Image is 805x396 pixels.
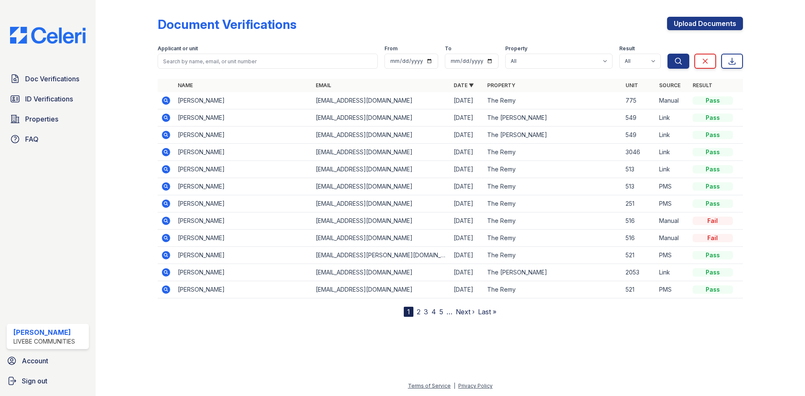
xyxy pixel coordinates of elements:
[13,327,75,337] div: [PERSON_NAME]
[174,178,312,195] td: [PERSON_NAME]
[158,54,378,69] input: Search by name, email, or unit number
[454,383,455,389] div: |
[622,281,656,298] td: 521
[25,94,73,104] span: ID Verifications
[656,127,689,144] td: Link
[478,308,496,316] a: Last »
[174,281,312,298] td: [PERSON_NAME]
[656,92,689,109] td: Manual
[484,247,622,264] td: The Remy
[431,308,436,316] a: 4
[693,251,733,259] div: Pass
[656,161,689,178] td: Link
[693,234,733,242] div: Fail
[484,178,622,195] td: The Remy
[7,70,89,87] a: Doc Verifications
[25,134,39,144] span: FAQ
[312,281,450,298] td: [EMAIL_ADDRESS][DOMAIN_NAME]
[656,195,689,212] td: PMS
[445,45,452,52] label: To
[312,212,450,230] td: [EMAIL_ADDRESS][DOMAIN_NAME]
[174,109,312,127] td: [PERSON_NAME]
[450,109,484,127] td: [DATE]
[622,109,656,127] td: 549
[22,376,47,386] span: Sign out
[178,82,193,88] a: Name
[174,212,312,230] td: [PERSON_NAME]
[312,144,450,161] td: [EMAIL_ADDRESS][DOMAIN_NAME]
[693,114,733,122] div: Pass
[450,161,484,178] td: [DATE]
[656,178,689,195] td: PMS
[622,195,656,212] td: 251
[667,17,743,30] a: Upload Documents
[450,247,484,264] td: [DATE]
[505,45,527,52] label: Property
[312,109,450,127] td: [EMAIL_ADDRESS][DOMAIN_NAME]
[447,307,452,317] span: …
[3,373,92,389] a: Sign out
[450,178,484,195] td: [DATE]
[450,92,484,109] td: [DATE]
[484,212,622,230] td: The Remy
[450,264,484,281] td: [DATE]
[656,281,689,298] td: PMS
[450,230,484,247] td: [DATE]
[312,195,450,212] td: [EMAIL_ADDRESS][DOMAIN_NAME]
[158,17,296,32] div: Document Verifications
[622,178,656,195] td: 513
[458,383,493,389] a: Privacy Policy
[622,92,656,109] td: 775
[693,182,733,191] div: Pass
[450,212,484,230] td: [DATE]
[454,82,474,88] a: Date ▼
[693,268,733,277] div: Pass
[622,212,656,230] td: 516
[484,230,622,247] td: The Remy
[158,45,198,52] label: Applicant or unit
[456,308,475,316] a: Next ›
[484,109,622,127] td: The [PERSON_NAME]
[656,230,689,247] td: Manual
[484,264,622,281] td: The [PERSON_NAME]
[174,144,312,161] td: [PERSON_NAME]
[656,144,689,161] td: Link
[659,82,680,88] a: Source
[174,127,312,144] td: [PERSON_NAME]
[439,308,443,316] a: 5
[622,264,656,281] td: 2053
[312,264,450,281] td: [EMAIL_ADDRESS][DOMAIN_NAME]
[656,264,689,281] td: Link
[22,356,48,366] span: Account
[484,161,622,178] td: The Remy
[484,144,622,161] td: The Remy
[693,148,733,156] div: Pass
[693,82,712,88] a: Result
[312,92,450,109] td: [EMAIL_ADDRESS][DOMAIN_NAME]
[312,230,450,247] td: [EMAIL_ADDRESS][DOMAIN_NAME]
[450,144,484,161] td: [DATE]
[312,178,450,195] td: [EMAIL_ADDRESS][DOMAIN_NAME]
[487,82,515,88] a: Property
[693,199,733,208] div: Pass
[174,247,312,264] td: [PERSON_NAME]
[656,212,689,230] td: Manual
[656,109,689,127] td: Link
[450,195,484,212] td: [DATE]
[484,92,622,109] td: The Remy
[174,230,312,247] td: [PERSON_NAME]
[408,383,451,389] a: Terms of Service
[693,96,733,105] div: Pass
[174,195,312,212] td: [PERSON_NAME]
[693,131,733,139] div: Pass
[626,82,638,88] a: Unit
[3,352,92,369] a: Account
[484,281,622,298] td: The Remy
[622,127,656,144] td: 549
[450,127,484,144] td: [DATE]
[3,27,92,44] img: CE_Logo_Blue-a8612792a0a2168367f1c8372b55b34899dd931a85d93a1a3d3e32e68fde9ad4.png
[484,195,622,212] td: The Remy
[25,114,58,124] span: Properties
[619,45,635,52] label: Result
[13,337,75,346] div: LiveBe Communities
